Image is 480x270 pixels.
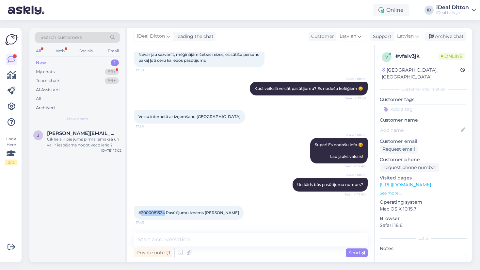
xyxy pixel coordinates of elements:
div: 99+ [105,77,119,84]
p: Operating system [380,199,467,206]
div: Archive chat [425,32,466,41]
div: Request email [380,145,418,154]
div: 99+ [105,69,119,75]
p: Notes [380,245,467,252]
span: Veicu internetā ar izņemšanu [GEOGRAPHIC_DATA] [138,114,241,119]
div: Online [373,4,409,16]
div: Extra [380,235,467,241]
div: AI Assistant [36,87,60,93]
span: Super! Es nodošu info 😊 Lau jauks vakars! [315,142,363,159]
p: Customer email [380,138,467,145]
span: j [37,133,39,138]
p: Customer phone [380,156,467,163]
div: Customer [309,33,334,40]
a: iDeal DittoniDeal Latvija [436,5,476,15]
div: Customer information [380,86,467,92]
div: Request phone number [380,163,439,172]
span: v [385,55,388,59]
p: Customer name [380,117,467,124]
div: Archived [36,105,55,111]
div: All [36,95,41,102]
input: Add name [380,127,459,134]
span: 17:43 [136,220,160,225]
input: Add a tag [380,104,467,114]
span: Un kāds būs pasūtījuma numurs? [297,182,363,187]
div: ID [424,6,434,15]
span: iDeal Ditton [341,133,366,138]
span: iDeal Ditton [341,173,366,177]
div: # vfalv3jk [395,52,439,60]
div: 1 [111,59,119,66]
div: Team chats [36,77,60,84]
div: All [35,47,42,55]
span: Nevar jau sazvanīt, mēģinājām četras reizes, es sūtīšu personu pakaļ ļoti ceru ka iedos pasūtījumu [138,52,261,63]
div: [GEOGRAPHIC_DATA], [GEOGRAPHIC_DATA] [382,67,460,80]
a: [URL][DOMAIN_NAME] [380,182,431,188]
div: Web [55,47,66,55]
p: Visited pages [380,175,467,181]
div: iDeal Ditton [436,5,469,10]
div: 2 / 3 [5,160,17,165]
span: Latvian [340,33,356,40]
p: Browser [380,215,467,222]
span: iDeal Ditton [341,76,366,81]
p: See more ... [380,190,467,196]
span: Kurā veikalā veicāt pasūtījumu? Es nodošu kolēģiem 😊 [254,86,363,91]
div: iDeal Latvija [436,10,469,15]
span: #2000081524 Pasūtījumu izņems [PERSON_NAME] [138,210,239,215]
span: Online [439,53,465,60]
span: Seen ✓ 17:40 [341,192,366,197]
span: iDeal Ditton [137,33,165,40]
span: Seen ✓ 17:39 [341,96,366,101]
div: Private note [134,248,172,257]
p: Customer tags [380,96,467,103]
p: Mac OS X 10.15.7 [380,206,467,212]
img: Askly Logo [5,33,18,46]
span: Seen ✓ 17:40 [341,164,366,169]
div: Email [106,47,120,55]
div: My chats [36,69,55,75]
span: 17:38 [136,68,160,73]
span: New chats [67,116,88,122]
div: Look Here [5,136,17,165]
span: Latvian [397,33,414,40]
div: Cik liela ir pie jums pirmā iemaksa un vai ir iespējams nodot veco ierīci? [47,136,121,148]
div: leading the chat [174,33,214,40]
div: Support [370,33,392,40]
span: 17:39 [136,124,160,129]
div: [DATE] 17:02 [101,148,121,153]
span: juris.cauna.jc@gmail.com [47,130,115,136]
span: Search customers [40,34,82,41]
p: Safari 18.6 [380,222,467,229]
div: Socials [78,47,94,55]
div: New [36,59,46,66]
span: Send [348,250,365,256]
